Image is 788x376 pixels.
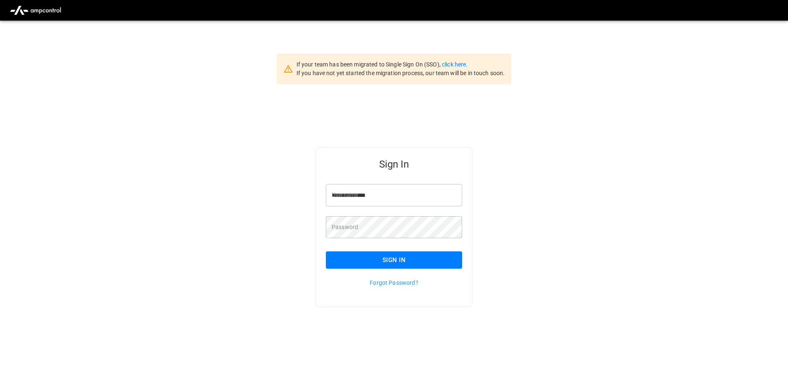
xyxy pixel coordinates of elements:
a: click here. [442,61,468,68]
p: Forgot Password? [326,279,462,287]
span: If you have not yet started the migration process, our team will be in touch soon. [297,70,505,76]
span: If your team has been migrated to Single Sign On (SSO), [297,61,442,68]
h5: Sign In [326,158,462,171]
img: ampcontrol.io logo [7,2,64,18]
button: Sign In [326,251,462,269]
